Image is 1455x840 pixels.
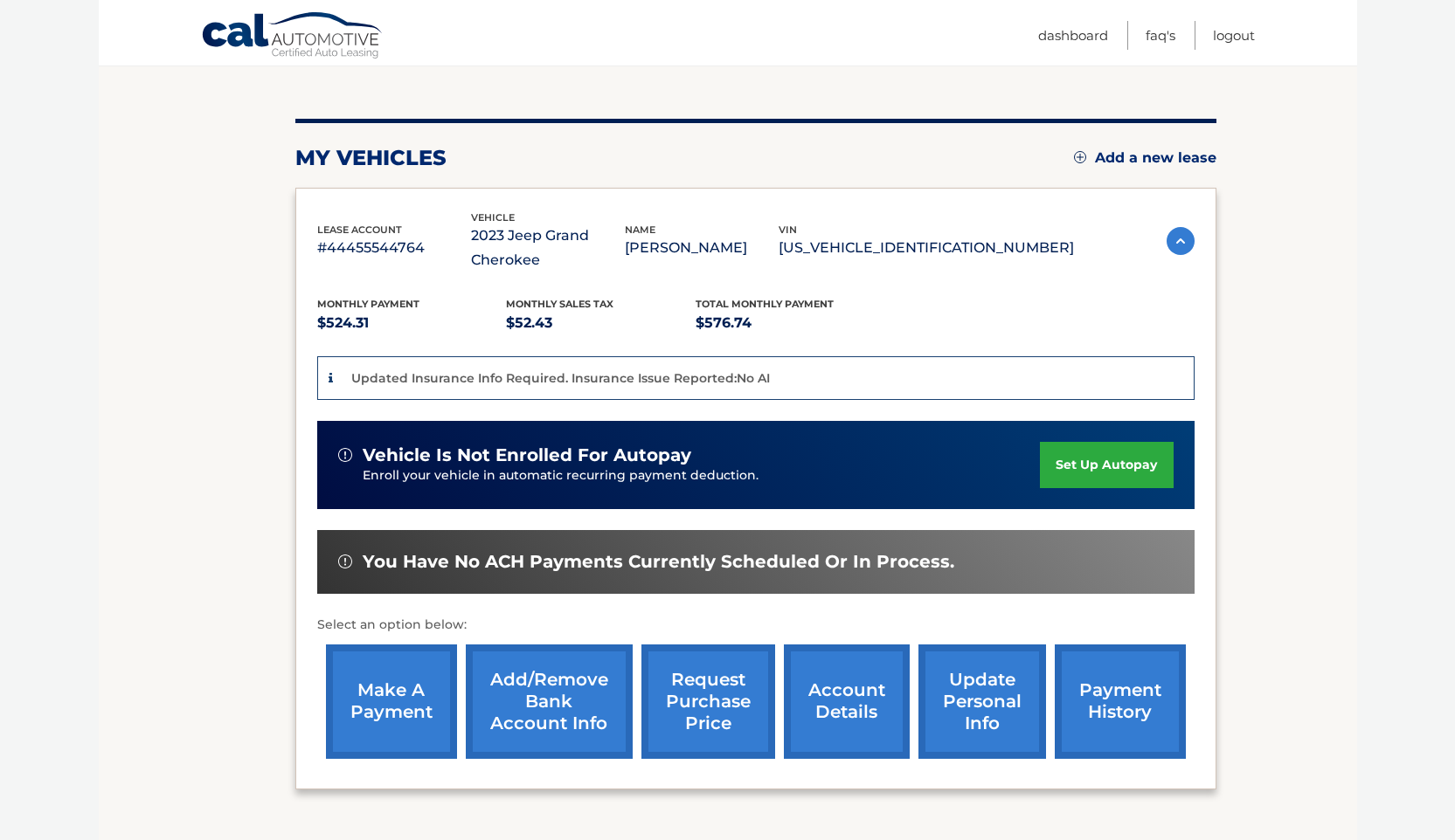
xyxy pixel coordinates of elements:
[201,11,385,62] a: Cal Automotive
[1055,644,1186,759] a: payment history
[1040,442,1173,488] a: set up autopay
[317,224,402,236] span: lease account
[1038,21,1108,50] a: Dashboard
[1074,149,1216,167] a: Add a new lease
[363,551,954,573] span: You have no ACH payments currently scheduled or in process.
[1167,227,1195,255] img: accordion-active.svg
[351,370,770,386] p: Updated Insurance Info Required. Insurance Issue Reported:No AI
[1213,21,1255,50] a: Logout
[466,644,633,759] a: Add/Remove bank account info
[317,298,419,310] span: Monthly Payment
[506,298,613,310] span: Monthly sales Tax
[326,644,457,759] a: make a payment
[506,311,696,335] p: $52.43
[317,311,507,335] p: $524.31
[471,224,625,272] p: 2023 Jeep Grand Cherokee
[779,224,797,236] span: vin
[363,466,1041,485] p: Enroll your vehicle in automatic recurring payment deduction.
[641,644,775,759] a: request purchase price
[696,311,885,335] p: $576.74
[696,298,834,310] span: Total Monthly Payment
[1146,21,1175,50] a: FAQ's
[918,644,1046,759] a: update personal info
[363,444,691,466] span: vehicle is not enrolled for autopay
[295,145,447,171] h2: my vehicles
[625,224,655,236] span: name
[1074,151,1086,163] img: add.svg
[338,554,352,568] img: alert-white.svg
[338,448,352,462] img: alert-white.svg
[317,615,1195,636] p: Select an option below:
[317,236,471,260] p: #44455544764
[625,236,779,260] p: [PERSON_NAME]
[779,236,1074,260] p: [US_VEHICLE_IDENTIFICATION_NUMBER]
[471,211,515,224] span: vehicle
[784,644,910,759] a: account details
